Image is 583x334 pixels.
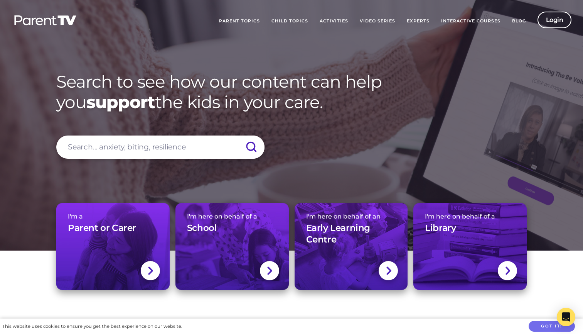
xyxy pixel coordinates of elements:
a: Video Series [354,12,401,31]
a: I'm aParent or Carer [56,203,170,290]
a: Login [538,12,572,28]
a: I'm here on behalf of aLibrary [413,203,527,290]
h3: Early Learning Centre [306,222,396,246]
img: svg+xml;base64,PHN2ZyBlbmFibGUtYmFja2dyb3VuZD0ibmV3IDAgMCAxNC44IDI1LjciIHZpZXdCb3g9IjAgMCAxNC44ID... [266,266,272,276]
a: Parent Topics [213,12,266,31]
span: I'm here on behalf of a [187,213,277,220]
a: Activities [314,12,354,31]
div: Open Intercom Messenger [557,308,575,326]
a: Interactive Courses [435,12,506,31]
span: I'm here on behalf of a [425,213,515,220]
a: I'm here on behalf of anEarly Learning Centre [295,203,408,290]
a: Experts [401,12,435,31]
img: svg+xml;base64,PHN2ZyBlbmFibGUtYmFja2dyb3VuZD0ibmV3IDAgMCAxNC44IDI1LjciIHZpZXdCb3g9IjAgMCAxNC44ID... [505,266,511,276]
button: Got it! [529,321,575,332]
input: Search... anxiety, biting, resilience [56,136,265,159]
div: This website uses cookies to ensure you get the best experience on our website. [2,322,182,331]
h1: Search to see how our content can help you the kids in your care. [56,71,527,112]
span: I'm here on behalf of an [306,213,396,220]
a: Child Topics [266,12,314,31]
img: svg+xml;base64,PHN2ZyBlbmFibGUtYmFja2dyb3VuZD0ibmV3IDAgMCAxNC44IDI1LjciIHZpZXdCb3g9IjAgMCAxNC44ID... [147,266,153,276]
a: I'm here on behalf of aSchool [175,203,289,290]
span: I'm a [68,213,158,220]
h3: School [187,222,217,234]
img: parenttv-logo-white.4c85aaf.svg [13,15,77,26]
img: svg+xml;base64,PHN2ZyBlbmFibGUtYmFja2dyb3VuZD0ibmV3IDAgMCAxNC44IDI1LjciIHZpZXdCb3g9IjAgMCAxNC44ID... [386,266,391,276]
h3: Library [425,222,456,234]
h3: Parent or Carer [68,222,136,234]
strong: support [86,92,155,112]
input: Submit [238,136,265,159]
a: Blog [506,12,532,31]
